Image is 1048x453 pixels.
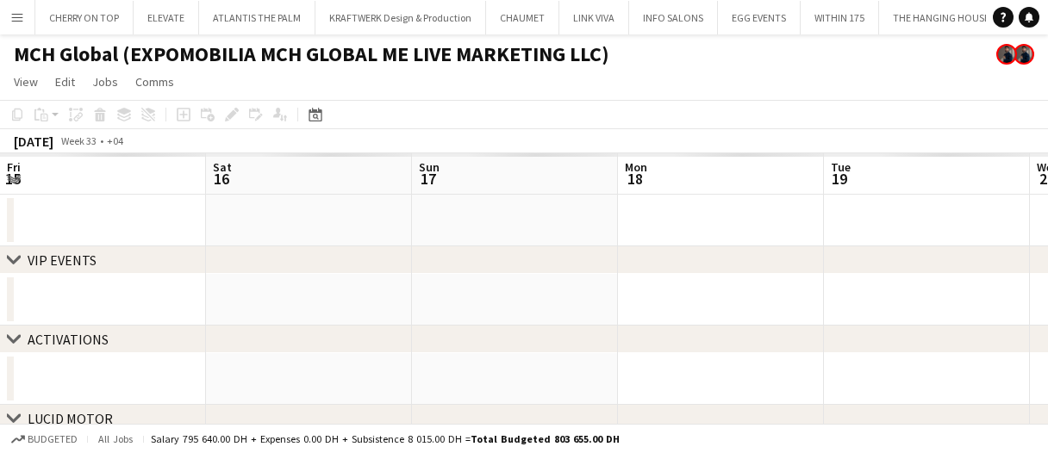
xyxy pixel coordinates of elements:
[625,159,647,175] span: Mon
[107,134,123,147] div: +04
[134,1,199,34] button: ELEVATE
[4,169,21,189] span: 15
[199,1,315,34] button: ATLANTIS THE PALM
[416,169,440,189] span: 17
[9,430,80,449] button: Budgeted
[210,169,232,189] span: 16
[559,1,629,34] button: LINK VIVA
[28,331,109,348] div: ACTIVATIONS
[996,44,1017,65] app-user-avatar: Mohamed Arafa
[55,74,75,90] span: Edit
[629,1,718,34] button: INFO SALONS
[14,74,38,90] span: View
[801,1,879,34] button: WITHIN 175
[28,251,97,269] div: VIP EVENTS
[879,1,1004,34] button: THE HANGING HOUSE
[92,74,118,90] span: Jobs
[135,74,174,90] span: Comms
[419,159,440,175] span: Sun
[57,134,100,147] span: Week 33
[95,432,136,445] span: All jobs
[828,169,851,189] span: 19
[622,169,647,189] span: 18
[35,1,134,34] button: CHERRY ON TOP
[128,71,181,93] a: Comms
[1014,44,1034,65] app-user-avatar: Mohamed Arafa
[718,1,801,34] button: EGG EVENTS
[486,1,559,34] button: CHAUMET
[7,71,45,93] a: View
[213,159,232,175] span: Sat
[315,1,486,34] button: KRAFTWERK Design & Production
[14,41,609,67] h1: MCH Global (EXPOMOBILIA MCH GLOBAL ME LIVE MARKETING LLC)
[28,410,113,427] div: LUCID MOTOR
[14,133,53,150] div: [DATE]
[471,432,620,445] span: Total Budgeted 803 655.00 DH
[85,71,125,93] a: Jobs
[151,432,620,445] div: Salary 795 640.00 DH + Expenses 0.00 DH + Subsistence 8 015.00 DH =
[7,159,21,175] span: Fri
[48,71,82,93] a: Edit
[28,433,78,445] span: Budgeted
[831,159,851,175] span: Tue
